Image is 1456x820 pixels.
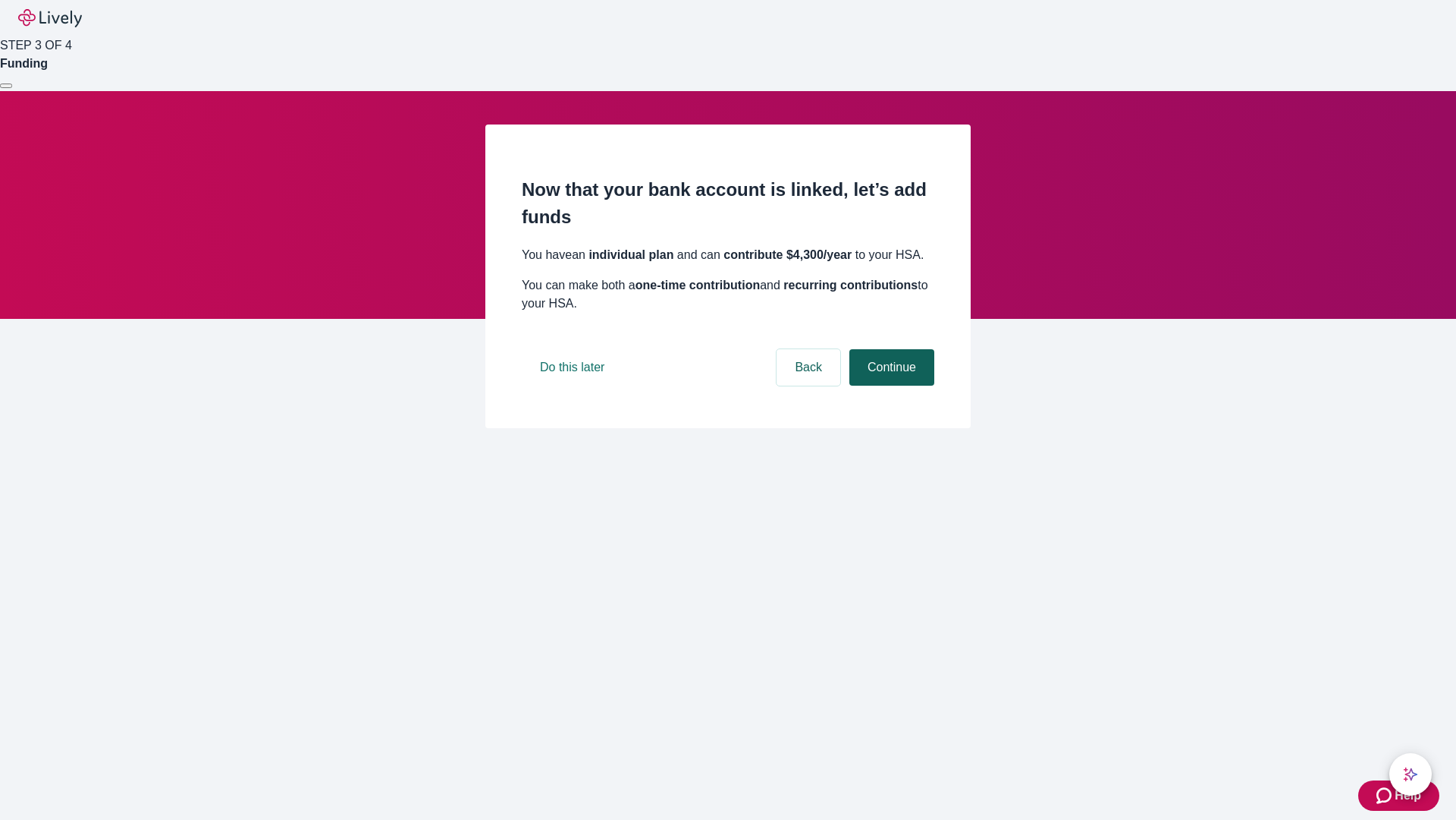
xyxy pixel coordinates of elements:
[1395,787,1421,805] span: Help
[1389,753,1432,796] button: chat
[18,9,82,27] img: Lively
[522,276,934,313] p: You can make both a and to your HSA.
[777,349,840,386] button: Back
[849,349,934,386] button: Continue
[723,248,852,261] strong: contribute $4,300 /year
[783,279,918,292] strong: recurring contributions
[635,279,760,292] strong: one-time contribution
[588,248,673,261] strong: individual plan
[522,349,623,386] button: Do this later
[1403,767,1418,782] svg: Lively AI Assistant
[522,246,934,264] p: You have an and can to your HSA.
[1358,781,1439,811] button: Zendesk support iconHelp
[1376,787,1395,805] svg: Zendesk support icon
[522,176,934,231] h2: Now that your bank account is linked, let’s add funds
